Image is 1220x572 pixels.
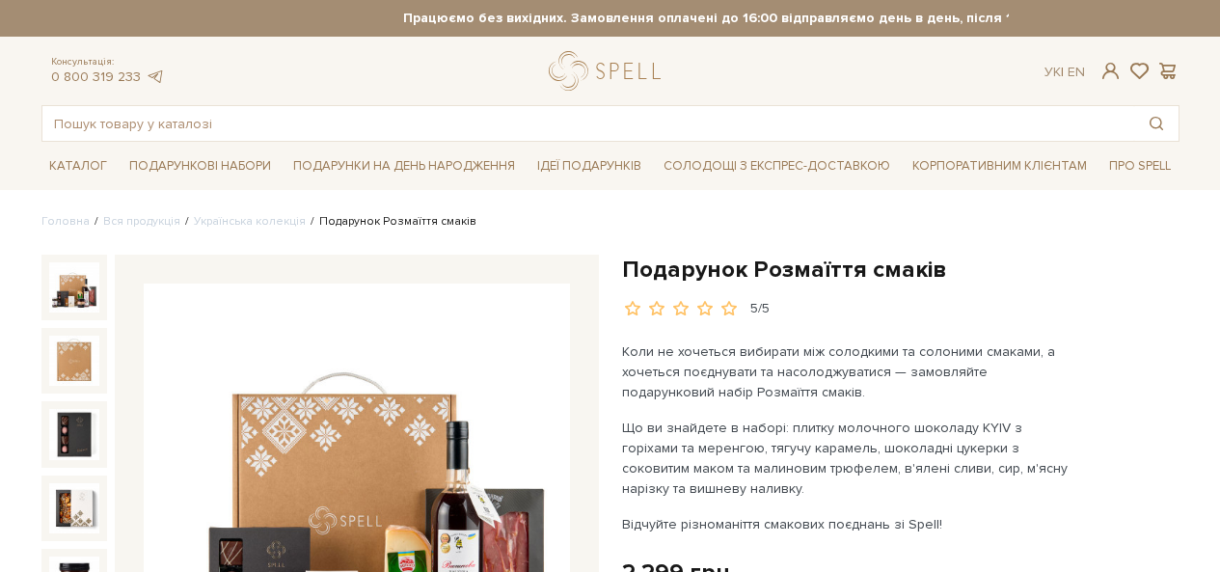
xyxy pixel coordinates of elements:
[146,68,165,85] a: telegram
[1061,64,1064,80] span: |
[42,106,1134,141] input: Пошук товару у каталозі
[622,514,1074,534] p: Відчуйте різноманіття смакових поєднань зі Spell!
[51,68,141,85] a: 0 800 319 233
[49,409,99,459] img: Подарунок Розмаїття смаків
[41,214,90,229] a: Головна
[656,150,898,182] a: Солодощі з експрес-доставкою
[549,51,669,91] a: logo
[194,214,306,229] a: Українська колекція
[750,300,770,318] div: 5/5
[41,151,115,181] span: Каталог
[122,151,279,181] span: Подарункові набори
[529,151,649,181] span: Ідеї подарунків
[103,214,180,229] a: Вся продукція
[49,262,99,313] img: Подарунок Розмаїття смаків
[905,150,1095,182] a: Корпоративним клієнтам
[285,151,523,181] span: Подарунки на День народження
[1134,106,1179,141] button: Пошук товару у каталозі
[306,213,476,231] li: Подарунок Розмаїття смаків
[622,418,1074,499] p: Що ви знайдете в наборі: плитку молочного шоколаду KYIV з горіхами та меренгою, тягучу карамель, ...
[1068,64,1085,80] a: En
[49,336,99,386] img: Подарунок Розмаїття смаків
[49,483,99,533] img: Подарунок Розмаїття смаків
[1044,64,1085,81] div: Ук
[51,56,165,68] span: Консультація:
[1101,151,1179,181] span: Про Spell
[622,255,1179,285] h1: Подарунок Розмаїття смаків
[622,341,1074,402] p: Коли не хочеться вибирати між солодкими та солоними смаками, а хочеться поєднувати та насолоджува...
